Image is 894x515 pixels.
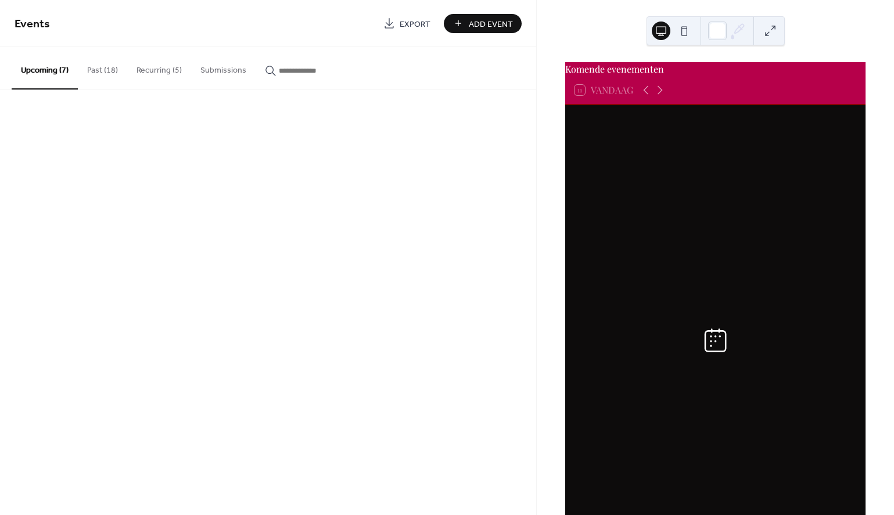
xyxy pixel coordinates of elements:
[400,18,430,30] span: Export
[15,13,50,35] span: Events
[375,14,439,33] a: Export
[78,47,127,88] button: Past (18)
[469,18,513,30] span: Add Event
[565,62,866,76] div: Komende evenementen
[191,47,256,88] button: Submissions
[12,47,78,90] button: Upcoming (7)
[444,14,522,33] button: Add Event
[127,47,191,88] button: Recurring (5)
